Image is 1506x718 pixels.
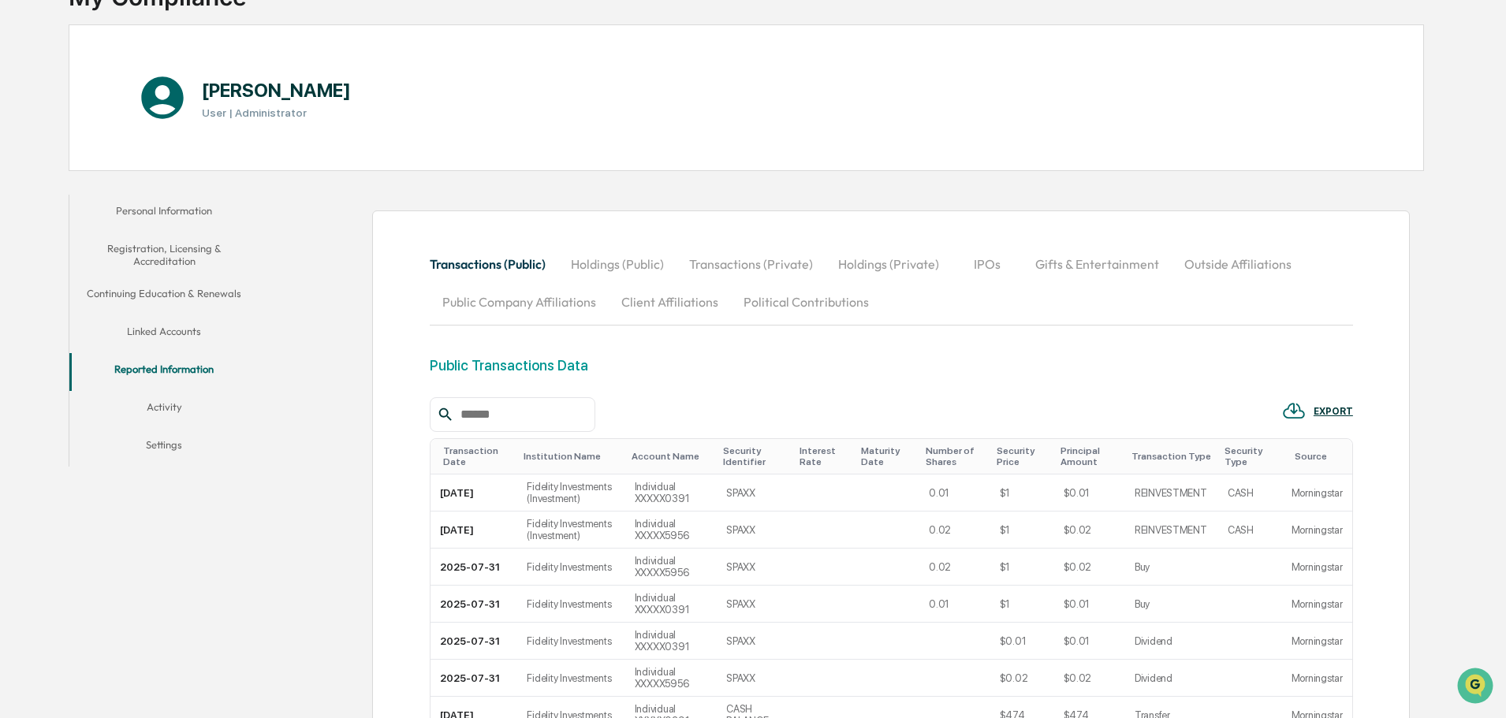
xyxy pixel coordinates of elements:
[517,623,624,660] td: Fidelity Investments
[114,200,127,213] div: 🗄️
[517,549,624,586] td: Fidelity Investments
[990,623,1054,660] td: $0.01
[723,445,787,467] div: Toggle SortBy
[1131,451,1212,462] div: Toggle SortBy
[558,245,677,283] button: Holdings (Public)
[430,283,609,321] button: Public Company Affiliations
[9,192,108,221] a: 🖐️Preclearance
[32,199,102,214] span: Preclearance
[1282,660,1352,697] td: Morningstar
[69,195,259,467] div: secondary tabs example
[111,266,191,279] a: Powered byPylon
[443,445,512,467] div: Toggle SortBy
[861,445,913,467] div: Toggle SortBy
[108,192,202,221] a: 🗄️Attestations
[517,474,624,512] td: Fidelity Investments (Investment)
[430,357,588,374] div: Public Transactions Data
[1054,586,1125,623] td: $0.01
[431,474,518,512] td: [DATE]
[431,586,518,623] td: 2025-07-31
[69,233,259,277] button: Registration, Licensing & Accreditation
[1125,512,1218,549] td: REINVESTMENT
[990,660,1054,697] td: $0.02
[54,121,259,136] div: Start new chat
[9,222,106,251] a: 🔎Data Lookup
[16,121,44,149] img: 1746055101610-c473b297-6a78-478c-a979-82029cc54cd1
[952,245,1023,283] button: IPOs
[717,474,793,512] td: SPAXX
[1125,474,1218,512] td: REINVESTMENT
[1054,549,1125,586] td: $0.02
[997,445,1048,467] div: Toggle SortBy
[1054,660,1125,697] td: $0.02
[431,660,518,697] td: 2025-07-31
[69,195,259,233] button: Personal Information
[1023,245,1172,283] button: Gifts & Entertainment
[926,445,984,467] div: Toggle SortBy
[524,451,618,462] div: Toggle SortBy
[990,586,1054,623] td: $1
[919,586,990,623] td: 0.01
[717,660,793,697] td: SPAXX
[632,451,711,462] div: Toggle SortBy
[16,230,28,243] div: 🔎
[517,586,624,623] td: Fidelity Investments
[1172,245,1304,283] button: Outside Affiliations
[919,549,990,586] td: 0.02
[1125,623,1218,660] td: Dividend
[990,474,1054,512] td: $1
[431,549,518,586] td: 2025-07-31
[16,200,28,213] div: 🖐️
[69,277,259,315] button: Continuing Education & Renewals
[990,549,1054,586] td: $1
[1125,549,1218,586] td: Buy
[157,267,191,279] span: Pylon
[677,245,826,283] button: Transactions (Private)
[16,33,287,58] p: How can we help?
[625,512,718,549] td: Individual XXXXX5956
[517,512,624,549] td: Fidelity Investments (Investment)
[717,623,793,660] td: SPAXX
[1282,512,1352,549] td: Morningstar
[919,474,990,512] td: 0.01
[69,429,259,467] button: Settings
[69,391,259,429] button: Activity
[202,79,351,102] h1: [PERSON_NAME]
[430,245,558,283] button: Transactions (Public)
[625,549,718,586] td: Individual XXXXX5956
[731,283,882,321] button: Political Contributions
[717,586,793,623] td: SPAXX
[1282,474,1352,512] td: Morningstar
[625,586,718,623] td: Individual XXXXX0391
[69,353,259,391] button: Reported Information
[1054,512,1125,549] td: $0.02
[430,245,1353,321] div: secondary tabs example
[717,549,793,586] td: SPAXX
[517,660,624,697] td: Fidelity Investments
[431,623,518,660] td: 2025-07-31
[919,512,990,549] td: 0.02
[609,283,731,321] button: Client Affiliations
[54,136,199,149] div: We're available if you need us!
[1314,406,1353,417] div: EXPORT
[800,445,848,467] div: Toggle SortBy
[32,229,99,244] span: Data Lookup
[826,245,952,283] button: Holdings (Private)
[717,512,793,549] td: SPAXX
[1225,445,1276,467] div: Toggle SortBy
[69,315,259,353] button: Linked Accounts
[1125,586,1218,623] td: Buy
[625,660,718,697] td: Individual XXXXX5956
[1061,445,1119,467] div: Toggle SortBy
[1295,451,1346,462] div: Toggle SortBy
[625,474,718,512] td: Individual XXXXX0391
[1054,474,1125,512] td: $0.01
[1456,666,1498,709] iframe: Open customer support
[1282,623,1352,660] td: Morningstar
[1125,660,1218,697] td: Dividend
[1218,512,1282,549] td: CASH
[130,199,196,214] span: Attestations
[1282,586,1352,623] td: Morningstar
